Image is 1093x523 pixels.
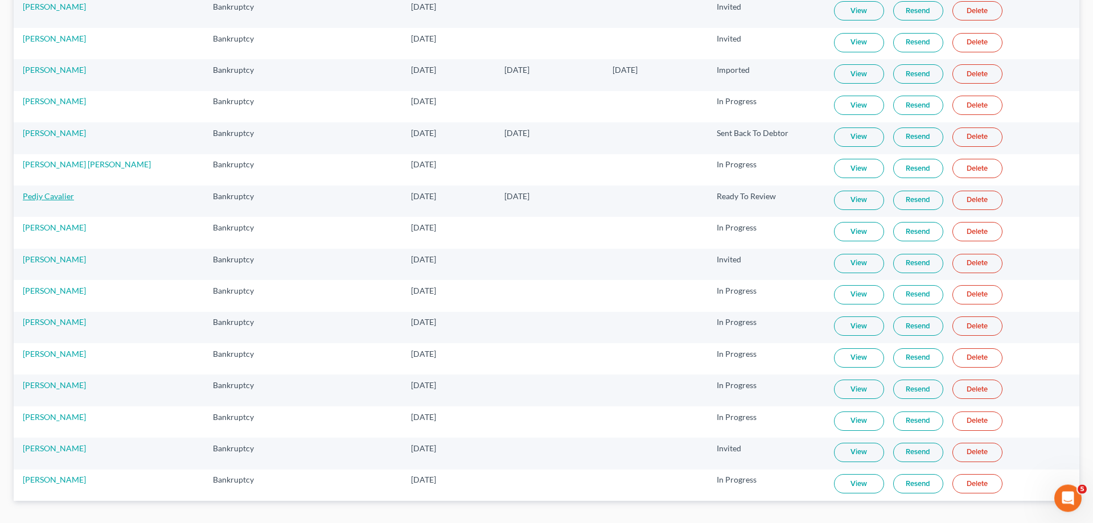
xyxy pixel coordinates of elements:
span: [DATE] [411,96,436,106]
span: 5 [1078,484,1087,493]
a: Delete [952,191,1002,210]
a: [PERSON_NAME] [23,380,86,390]
a: View [834,254,884,273]
span: [DATE] [411,223,436,232]
a: Delete [952,380,1002,399]
td: Invited [708,249,824,280]
td: Bankruptcy [204,343,297,374]
a: Delete [952,33,1002,52]
td: Bankruptcy [204,28,297,59]
a: View [834,411,884,431]
a: [PERSON_NAME] [23,128,86,138]
a: [PERSON_NAME] [23,34,86,43]
td: In Progress [708,154,824,186]
td: Bankruptcy [204,59,297,90]
span: [DATE] [411,380,436,390]
a: [PERSON_NAME] [23,65,86,75]
td: Sent Back To Debtor [708,122,824,154]
td: Bankruptcy [204,186,297,217]
td: Bankruptcy [204,217,297,248]
td: Imported [708,59,824,90]
a: [PERSON_NAME] [23,96,86,106]
a: [PERSON_NAME] [23,317,86,327]
a: [PERSON_NAME] [23,223,86,232]
a: Delete [952,96,1002,115]
span: [DATE] [504,65,529,75]
span: [DATE] [411,159,436,169]
a: Resend [893,411,943,431]
a: Resend [893,285,943,304]
span: [DATE] [411,65,436,75]
a: Resend [893,127,943,147]
td: Bankruptcy [204,91,297,122]
a: Resend [893,159,943,178]
td: In Progress [708,374,824,406]
span: [DATE] [411,443,436,453]
a: View [834,64,884,84]
td: In Progress [708,280,824,311]
a: Delete [952,443,1002,462]
a: Resend [893,222,943,241]
a: [PERSON_NAME] [23,475,86,484]
span: [DATE] [411,349,436,359]
td: Bankruptcy [204,249,297,280]
span: [DATE] [411,128,436,138]
td: Bankruptcy [204,280,297,311]
a: Delete [952,285,1002,304]
a: Delete [952,1,1002,20]
a: View [834,96,884,115]
a: Delete [952,411,1002,431]
span: [DATE] [411,475,436,484]
a: View [834,127,884,147]
a: Resend [893,33,943,52]
td: Bankruptcy [204,374,297,406]
a: Resend [893,380,943,399]
span: [DATE] [411,34,436,43]
a: Resend [893,348,943,368]
a: Delete [952,159,1002,178]
a: View [834,33,884,52]
span: [DATE] [411,254,436,264]
a: View [834,285,884,304]
a: View [834,1,884,20]
a: [PERSON_NAME] [23,349,86,359]
span: [DATE] [411,317,436,327]
td: In Progress [708,343,824,374]
a: View [834,348,884,368]
a: View [834,191,884,210]
span: [DATE] [411,2,436,11]
td: In Progress [708,217,824,248]
td: Ready To Review [708,186,824,217]
td: Bankruptcy [204,406,297,438]
a: Delete [952,64,1002,84]
a: [PERSON_NAME] [PERSON_NAME] [23,159,151,169]
a: [PERSON_NAME] [23,412,86,422]
td: Bankruptcy [204,470,297,501]
a: Delete [952,348,1002,368]
a: [PERSON_NAME] [23,2,86,11]
span: [DATE] [504,128,529,138]
a: Resend [893,474,943,493]
td: Invited [708,28,824,59]
a: View [834,159,884,178]
a: View [834,380,884,399]
td: In Progress [708,91,824,122]
span: [DATE] [411,286,436,295]
iframe: Intercom live chat [1054,484,1082,512]
a: Resend [893,96,943,115]
td: In Progress [708,470,824,501]
a: Resend [893,191,943,210]
td: Bankruptcy [204,438,297,469]
td: Bankruptcy [204,312,297,343]
a: View [834,474,884,493]
a: [PERSON_NAME] [23,443,86,453]
td: In Progress [708,312,824,343]
td: Bankruptcy [204,154,297,186]
a: View [834,222,884,241]
a: [PERSON_NAME] [23,254,86,264]
td: Bankruptcy [204,122,297,154]
span: [DATE] [411,412,436,422]
a: Pedjy Cavalier [23,191,74,201]
a: Resend [893,316,943,336]
span: [DATE] [411,191,436,201]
